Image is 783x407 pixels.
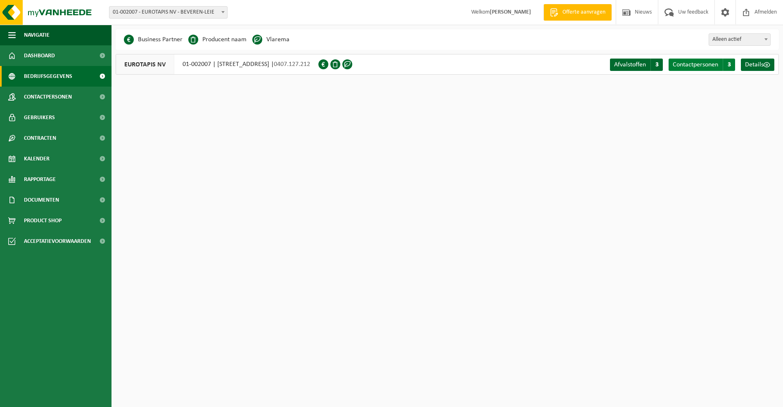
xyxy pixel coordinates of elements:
[614,61,646,68] span: Afvalstoffen
[274,61,310,68] span: 0407.127.212
[24,107,55,128] span: Gebruikers
[24,87,72,107] span: Contactpersonen
[560,8,607,16] span: Offerte aanvragen
[24,148,50,169] span: Kalender
[709,34,770,45] span: Alleen actief
[24,210,62,231] span: Product Shop
[116,54,174,74] span: EUROTAPIS NV
[124,33,183,46] li: Business Partner
[723,59,735,71] span: 3
[741,59,774,71] a: Details
[543,4,612,21] a: Offerte aanvragen
[24,45,55,66] span: Dashboard
[24,169,56,190] span: Rapportage
[490,9,531,15] strong: [PERSON_NAME]
[24,66,72,87] span: Bedrijfsgegevens
[109,6,228,19] span: 01-002007 - EUROTAPIS NV - BEVEREN-LEIE
[109,7,227,18] span: 01-002007 - EUROTAPIS NV - BEVEREN-LEIE
[188,33,247,46] li: Producent naam
[116,54,318,75] div: 01-002007 | [STREET_ADDRESS] |
[669,59,735,71] a: Contactpersonen 3
[24,190,59,210] span: Documenten
[650,59,663,71] span: 3
[673,61,718,68] span: Contactpersonen
[610,59,663,71] a: Afvalstoffen 3
[745,61,764,68] span: Details
[24,128,56,148] span: Contracten
[24,25,50,45] span: Navigatie
[709,33,771,46] span: Alleen actief
[24,231,91,252] span: Acceptatievoorwaarden
[252,33,289,46] li: Vlarema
